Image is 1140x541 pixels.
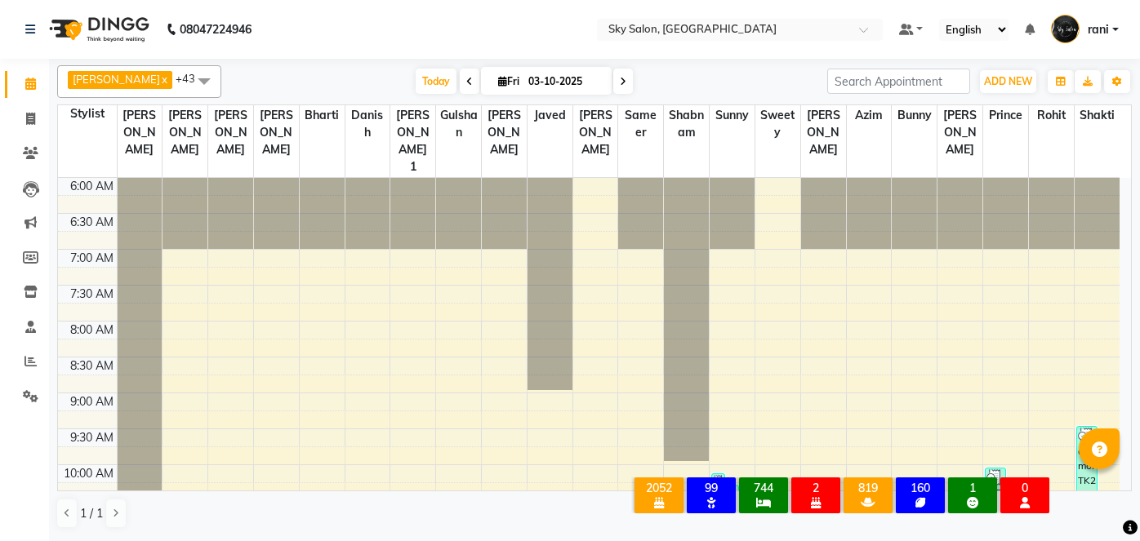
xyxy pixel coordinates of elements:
div: 7:30 AM [67,286,117,303]
div: avinash more, TK21, 09:30 AM-11:00 AM, [DEMOGRAPHIC_DATA] - Basic Hair Cut (₹150),[PERSON_NAME] T... [1077,427,1097,530]
span: [PERSON_NAME] [801,105,846,160]
span: prince [983,105,1028,126]
button: ADD NEW [980,70,1036,93]
div: Stylist [58,105,117,122]
iframe: chat widget [1071,476,1124,525]
img: logo [42,7,154,52]
span: [PERSON_NAME] [937,105,982,160]
span: azim [847,105,892,126]
span: [PERSON_NAME] [163,105,207,160]
span: sameer [618,105,663,143]
img: rani [1051,15,1080,43]
span: shabnam [664,105,709,143]
div: 8:00 AM [67,321,117,339]
div: 744 [742,481,785,495]
span: Gulshan [436,105,481,143]
span: javed [528,105,572,126]
div: 7:00 AM [67,250,117,267]
div: 2 [795,481,837,495]
span: [PERSON_NAME] [208,105,253,160]
span: [PERSON_NAME] 1 [390,105,435,177]
div: 819 [847,481,889,495]
b: 08047224946 [180,7,252,52]
span: 1 / 1 [80,505,103,522]
span: [PERSON_NAME] [118,105,163,160]
div: 10:00 AM [60,465,117,482]
div: 8:30 AM [67,357,117,375]
input: Search Appointment [827,69,970,94]
span: Today [416,69,456,94]
span: [PERSON_NAME] [254,105,299,160]
div: 9:30 AM [67,429,117,446]
span: sunny [710,105,755,126]
div: 99 [690,481,733,495]
span: [PERSON_NAME] [482,105,527,160]
div: 9:00 AM [67,393,117,410]
a: x [160,73,167,86]
span: rani [1088,21,1109,38]
div: 2052 [638,481,680,495]
span: Fri [494,75,523,87]
div: 6:30 AM [67,214,117,231]
span: +43 [176,72,207,85]
div: 6:00 AM [67,178,117,195]
span: sweety [755,105,800,143]
span: Danish [345,105,390,143]
span: rohit [1029,105,1074,126]
div: 160 [899,481,942,495]
span: bharti [300,105,345,126]
span: [PERSON_NAME] [573,105,618,160]
span: ADD NEW [984,75,1032,87]
input: 2025-10-03 [523,69,605,94]
div: 0 [1004,481,1046,495]
span: Bunny [892,105,937,126]
span: shakti [1075,105,1120,126]
span: [PERSON_NAME] [73,73,160,86]
div: 1 [951,481,994,495]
